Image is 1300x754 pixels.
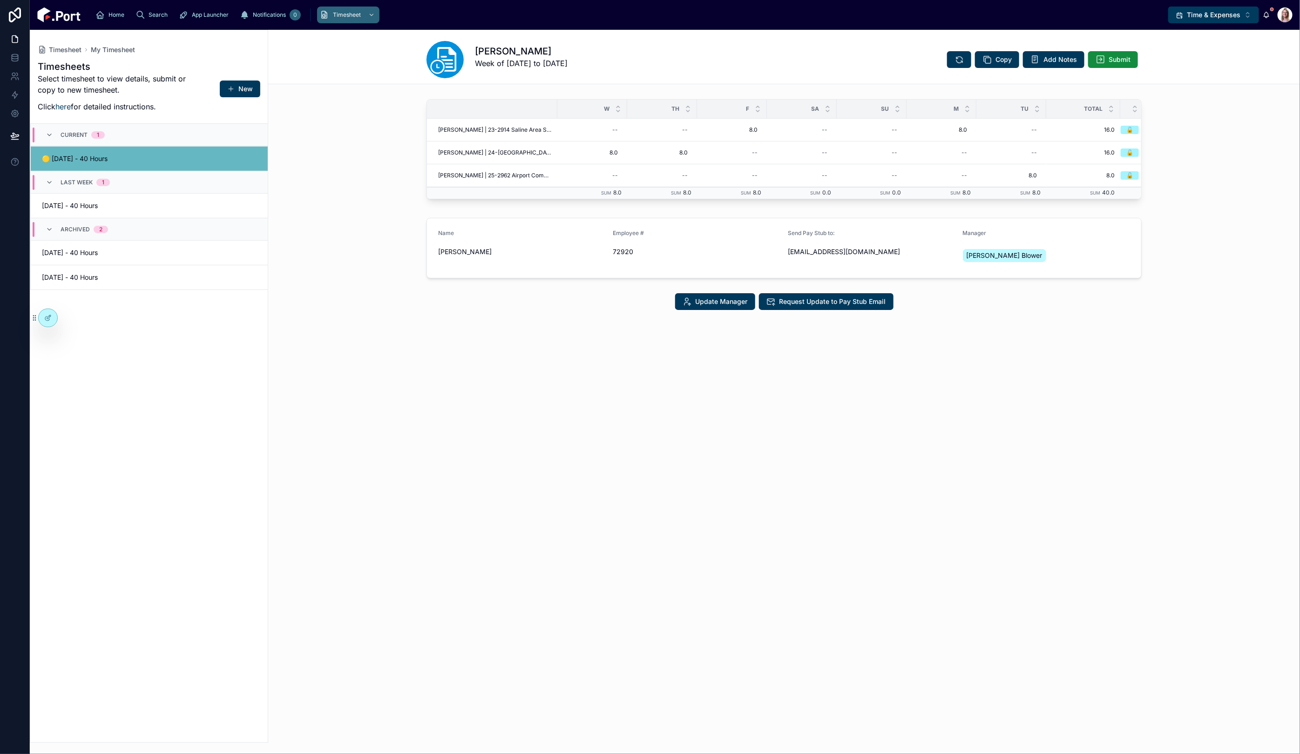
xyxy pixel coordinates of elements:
[1031,149,1037,156] div: --
[1052,126,1115,134] span: 16.0
[438,172,552,179] span: [PERSON_NAME] | 25-2962 Airport Community Schools 2024 Bond Pr | 702 A | PD / MSL
[55,102,71,111] a: here
[61,131,88,139] span: Current
[42,201,144,210] span: [DATE] - 40 Hours
[91,45,135,54] a: My Timesheet
[42,248,144,257] span: [DATE] - 40 Hours
[1031,126,1037,134] div: --
[1032,189,1041,196] span: 8.0
[253,11,286,19] span: Notifications
[881,105,889,113] span: Su
[962,189,971,196] span: 8.0
[822,172,827,179] div: --
[61,226,90,233] span: Archived
[31,193,268,218] a: [DATE] - 40 Hours
[93,7,131,23] a: Home
[613,247,781,256] span: 72920
[290,9,301,20] div: 0
[38,60,190,73] h1: Timesheets
[975,51,1019,68] button: Copy
[38,101,190,112] p: Click for detailed instructions.
[1023,51,1084,68] button: Add Notes
[317,7,379,23] a: Timesheet
[682,172,688,179] div: --
[108,11,124,19] span: Home
[31,240,268,265] a: [DATE] - 40 Hours
[567,149,618,156] span: 8.0
[102,179,104,186] div: 1
[49,45,81,54] span: Timesheet
[438,126,552,134] span: [PERSON_NAME] | 23-2914 Saline Area Schools 2022 Bond Program | 702 A | PROJECT DIRECTOR
[1084,105,1103,113] span: Total
[1052,172,1115,179] span: 8.0
[916,126,967,134] span: 8.0
[438,247,606,256] span: [PERSON_NAME]
[811,105,819,113] span: Sa
[612,172,618,179] div: --
[1021,105,1029,113] span: Tu
[613,189,622,196] span: 8.0
[683,189,691,196] span: 8.0
[779,297,886,306] span: Request Update to Pay Stub Email
[37,7,81,22] img: App logo
[604,105,609,113] span: W
[176,7,235,23] a: App Launcher
[149,11,168,19] span: Search
[810,190,820,195] small: Sum
[1020,190,1030,195] small: Sum
[892,126,897,134] div: --
[1126,171,1133,180] div: 🔓
[1088,51,1138,68] button: Submit
[706,126,758,134] span: 8.0
[613,229,644,236] span: Employee #
[438,229,454,236] span: Name
[752,149,758,156] div: --
[42,273,144,282] span: [DATE] - 40 Hours
[220,81,260,97] a: New
[741,190,751,195] small: Sum
[892,172,897,179] div: --
[612,126,618,134] div: --
[822,189,831,196] span: 0.0
[88,5,1168,25] div: scrollable content
[671,190,681,195] small: Sum
[438,149,552,156] span: [PERSON_NAME] | 24-[GEOGRAPHIC_DATA] 2024 Bldg & Site | 702 A | PD / MSL
[986,172,1037,179] span: 8.0
[967,251,1043,260] span: [PERSON_NAME] Blower
[133,7,174,23] a: Search
[950,190,961,195] small: Sum
[746,105,749,113] span: F
[822,126,827,134] div: --
[38,73,190,95] p: Select timesheet to view details, submit or copy to new timesheet.
[759,293,894,310] button: Request Update to Pay Stub Email
[788,247,955,256] span: [EMAIL_ADDRESS][DOMAIN_NAME]
[1126,148,1133,157] div: 🔓
[788,229,835,236] span: Send Pay Stub to:
[961,149,967,156] div: --
[1052,149,1115,156] span: 16.0
[752,172,758,179] div: --
[892,149,897,156] div: --
[696,297,748,306] span: Update Manager
[1109,55,1131,64] span: Submit
[1187,10,1240,20] span: Time & Expenses
[880,190,890,195] small: Sum
[636,149,688,156] span: 8.0
[333,11,361,19] span: Timesheet
[753,189,761,196] span: 8.0
[995,55,1012,64] span: Copy
[1168,7,1259,23] button: Select Button
[31,146,268,171] a: 🟡 [DATE] - 40 Hours
[963,229,987,236] span: Manager
[671,105,679,113] span: Th
[1043,55,1077,64] span: Add Notes
[961,172,967,179] div: --
[97,131,99,139] div: 1
[61,179,93,186] span: Last Week
[682,126,688,134] div: --
[1126,126,1133,134] div: 🔓
[31,265,268,289] a: [DATE] - 40 Hours
[475,45,568,58] h1: [PERSON_NAME]
[475,58,568,69] p: Week of [DATE] to [DATE]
